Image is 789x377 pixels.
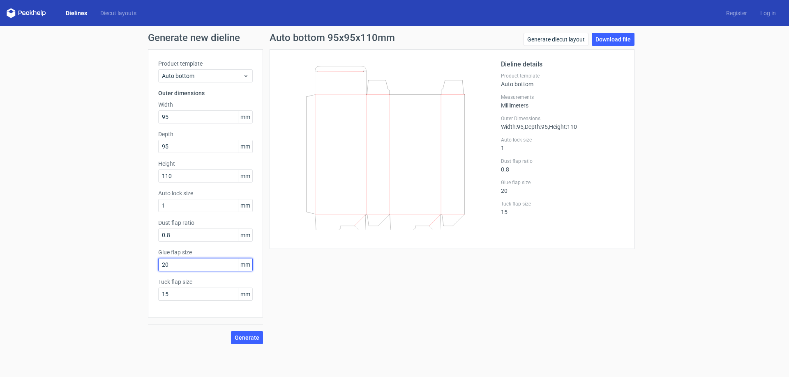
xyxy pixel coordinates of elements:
label: Auto lock size [501,137,624,143]
label: Product template [158,59,253,68]
label: Measurements [501,94,624,101]
a: Download file [592,33,634,46]
div: 15 [501,201,624,215]
label: Depth [158,130,253,138]
span: mm [238,111,252,123]
span: Auto bottom [162,72,243,80]
a: Log in [754,9,782,17]
h3: Outer dimensions [158,89,253,97]
span: mm [238,288,252,300]
label: Dust flap ratio [501,158,624,165]
div: 20 [501,179,624,194]
a: Dielines [59,9,94,17]
span: , Height : 110 [548,123,577,130]
h1: Auto bottom 95x95x110mm [270,33,395,43]
span: Generate [235,335,259,340]
label: Outer Dimensions [501,115,624,122]
span: , Depth : 95 [524,123,548,130]
label: Dust flap ratio [158,219,253,227]
span: mm [238,229,252,241]
div: Millimeters [501,94,624,109]
h2: Dieline details [501,59,624,69]
span: mm [238,170,252,182]
label: Auto lock size [158,189,253,197]
label: Glue flap size [158,248,253,256]
a: Generate diecut layout [524,33,588,46]
label: Tuck flap size [158,278,253,286]
a: Diecut layouts [94,9,143,17]
span: Width : 95 [501,123,524,130]
h1: Generate new dieline [148,33,641,43]
div: Auto bottom [501,73,624,87]
label: Glue flap size [501,179,624,186]
label: Product template [501,73,624,79]
label: Height [158,160,253,168]
div: 0.8 [501,158,624,173]
span: mm [238,199,252,212]
div: 1 [501,137,624,151]
a: Register [720,9,754,17]
label: Width [158,101,253,109]
span: mm [238,258,252,271]
span: mm [238,140,252,153]
label: Tuck flap size [501,201,624,207]
button: Generate [231,331,263,344]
